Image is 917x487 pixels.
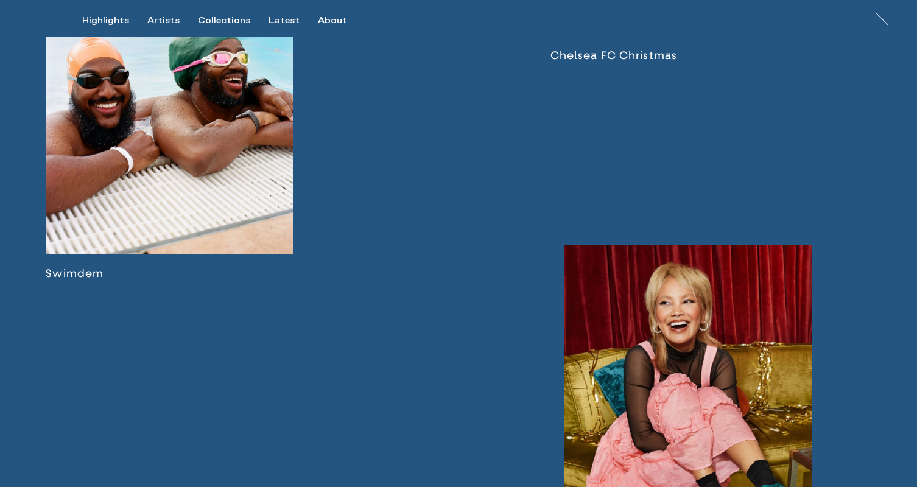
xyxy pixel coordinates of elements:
[147,15,180,26] div: Artists
[318,15,347,26] div: About
[318,15,365,26] button: About
[269,15,318,26] button: Latest
[82,15,147,26] button: Highlights
[198,15,269,26] button: Collections
[269,15,300,26] div: Latest
[198,15,250,26] div: Collections
[147,15,198,26] button: Artists
[82,15,129,26] div: Highlights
